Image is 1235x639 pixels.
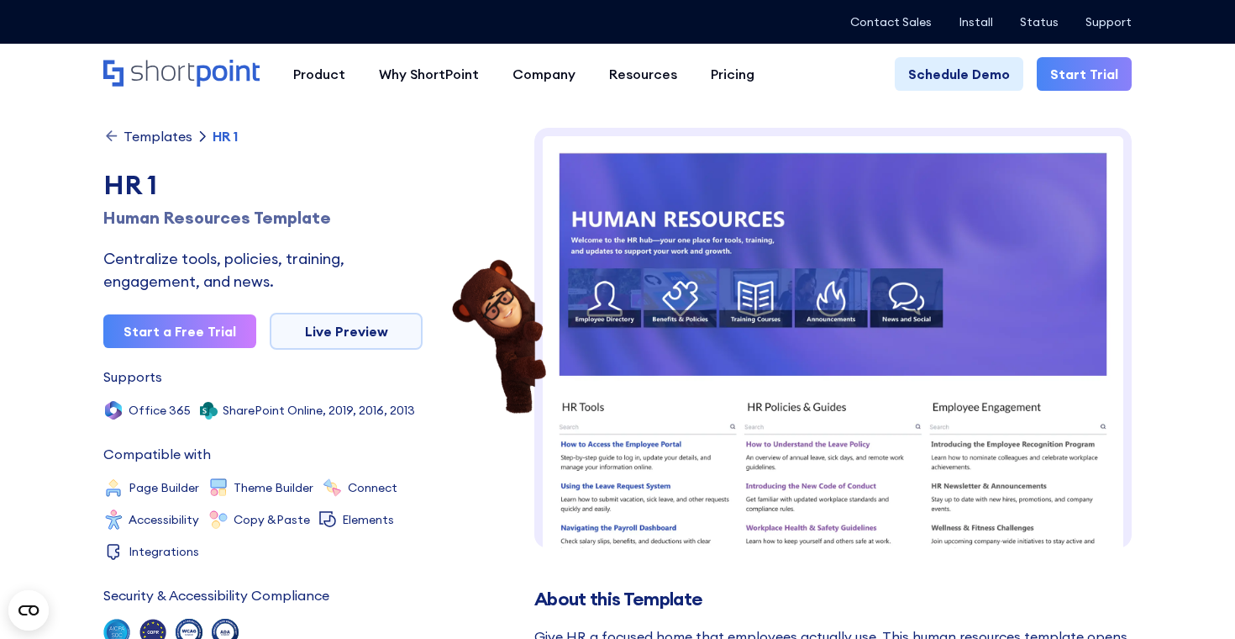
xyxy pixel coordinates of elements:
[103,447,211,461] div: Compatible with
[379,64,479,84] div: Why ShortPoint
[234,514,310,525] div: Copy &Paste
[270,313,423,350] a: Live Preview
[223,404,415,416] div: SharePoint Online, 2019, 2016, 2013
[213,129,238,143] div: HR 1
[534,589,1132,610] h2: About this Template
[103,370,162,383] div: Supports
[293,64,345,84] div: Product
[1020,15,1059,29] a: Status
[276,57,362,91] a: Product
[959,15,993,29] a: Install
[1037,57,1132,91] a: Start Trial
[1085,15,1132,29] a: Support
[103,165,423,205] div: HR 1
[496,57,592,91] a: Company
[234,482,313,494] div: Theme Builder
[592,57,694,91] a: Resources
[103,205,423,230] h1: Human Resources Template
[129,514,199,525] div: Accessibility
[895,57,1023,91] a: Schedule Demo
[103,314,256,348] a: Start a Free Trial
[1151,558,1235,639] iframe: Chat Widget
[609,64,677,84] div: Resources
[129,482,199,494] div: Page Builder
[711,64,754,84] div: Pricing
[123,129,192,143] div: Templates
[103,128,192,145] a: Templates
[694,57,771,91] a: Pricing
[348,482,397,494] div: Connect
[103,247,423,293] div: Centralize tools, policies, training, engagement, and news.
[342,514,394,525] div: Elements
[850,15,932,29] a: Contact Sales
[103,589,329,602] div: Security & Accessibility Compliance
[103,60,260,88] a: Home
[362,57,496,91] a: Why ShortPoint
[8,590,49,631] button: Open CMP widget
[512,64,575,84] div: Company
[129,546,199,557] div: Integrations
[129,404,191,416] div: Office 365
